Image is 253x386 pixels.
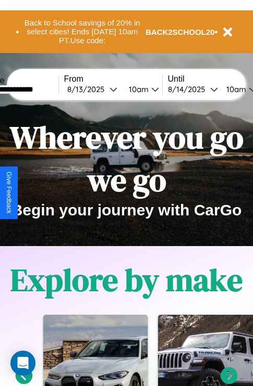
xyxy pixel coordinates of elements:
[64,74,162,84] label: From
[5,172,13,214] div: Give Feedback
[10,259,243,301] h1: Explore by make
[19,16,146,48] button: Back to School savings of 20% in select cities! Ends [DATE] 10am PT.Use code:
[168,84,210,94] div: 8 / 14 / 2025
[10,351,35,376] div: Open Intercom Messenger
[67,84,110,94] div: 8 / 13 / 2025
[124,84,151,94] div: 10am
[221,84,249,94] div: 10am
[121,84,162,95] button: 10am
[64,84,121,95] button: 8/13/2025
[146,28,215,36] b: BACK2SCHOOL20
